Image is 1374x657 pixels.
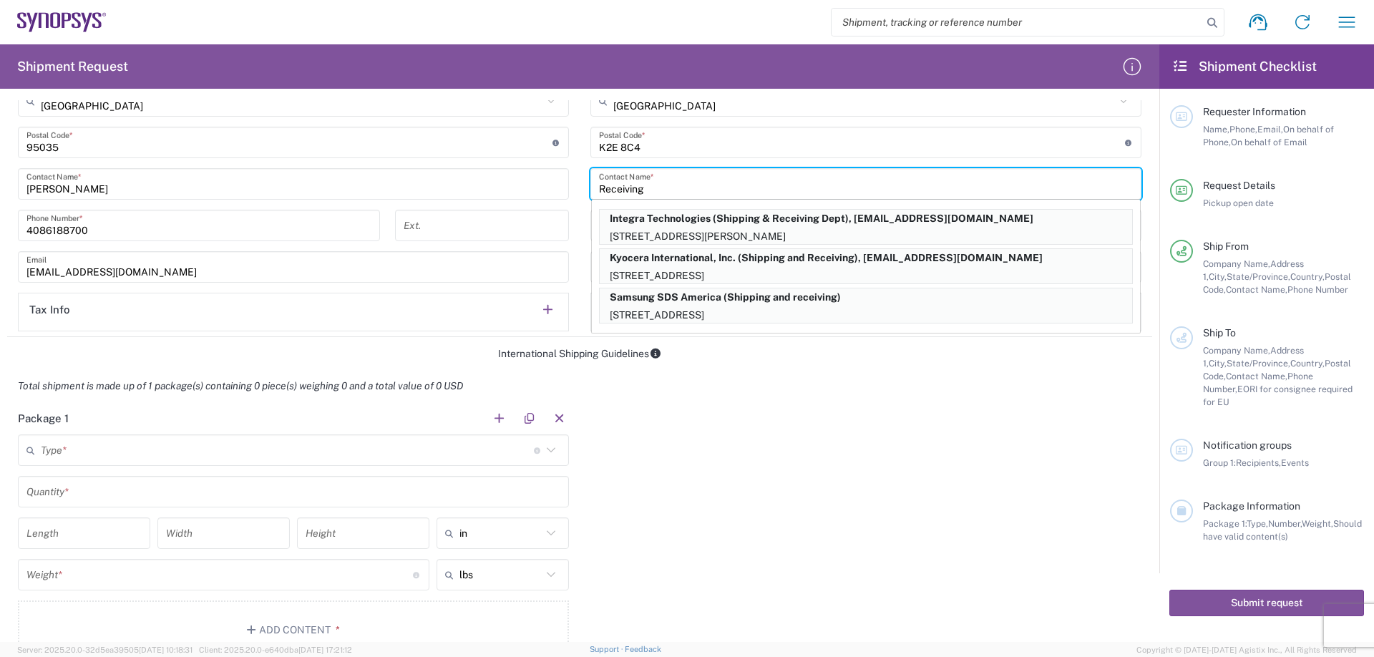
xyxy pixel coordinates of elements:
h2: Shipment Checklist [1172,58,1317,75]
span: Contact Name, [1226,284,1287,295]
span: City, [1209,358,1227,369]
span: Country, [1290,358,1325,369]
span: Ship From [1203,240,1249,252]
span: Weight, [1302,518,1333,529]
span: Notification groups [1203,439,1292,451]
span: Copyright © [DATE]-[DATE] Agistix Inc., All Rights Reserved [1136,643,1357,656]
span: Email, [1257,124,1283,135]
p: [STREET_ADDRESS] [600,306,1132,324]
span: EORI for consignee required for EU [1203,384,1353,407]
span: Company Name, [1203,258,1270,269]
h2: Shipment Request [17,58,128,75]
span: City, [1209,271,1227,282]
span: Name, [1203,124,1229,135]
span: [DATE] 10:18:31 [139,646,193,654]
p: Kyocera International, Inc. (Shipping and Receiving), scshippingreceiving@kyocera.com [600,249,1132,267]
span: Ship To [1203,327,1236,339]
span: Recipients, [1236,457,1281,468]
p: Samsung SDS America (Shipping and receiving) [600,288,1132,306]
span: Group 1: [1203,457,1236,468]
span: [DATE] 17:21:12 [298,646,352,654]
span: Request Details [1203,180,1275,191]
span: Company Name, [1203,345,1270,356]
div: International Shipping Guidelines [7,347,1152,360]
input: Shipment, tracking or reference number [832,9,1202,36]
span: Pickup open date [1203,198,1274,208]
a: Feedback [625,645,661,653]
span: On behalf of Email [1231,137,1307,147]
span: State/Province, [1227,271,1290,282]
a: Support [590,645,625,653]
span: Country, [1290,271,1325,282]
h2: Tax Info [29,303,70,317]
span: Server: 2025.20.0-32d5ea39505 [17,646,193,654]
span: Package 1: [1203,518,1247,529]
span: Phone, [1229,124,1257,135]
em: Total shipment is made up of 1 package(s) containing 0 piece(s) weighing 0 and a total value of 0... [7,380,474,391]
span: Client: 2025.20.0-e640dba [199,646,352,654]
span: Events [1281,457,1309,468]
span: Type, [1247,518,1268,529]
span: Phone Number [1287,284,1348,295]
h2: Package 1 [18,412,69,426]
p: Integra Technologies (Shipping & Receiving Dept), svi.shipping@integra-tech.com [600,210,1132,228]
span: Contact Name, [1226,371,1287,381]
span: Package Information [1203,500,1300,512]
p: [STREET_ADDRESS][PERSON_NAME] [600,228,1132,245]
span: Requester Information [1203,106,1306,117]
span: State/Province, [1227,358,1290,369]
p: [STREET_ADDRESS] [600,267,1132,285]
span: Number, [1268,518,1302,529]
button: Submit request [1169,590,1364,616]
